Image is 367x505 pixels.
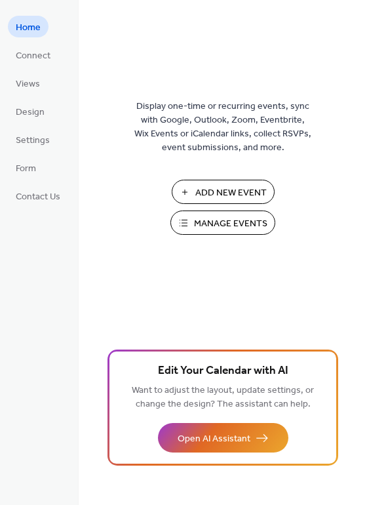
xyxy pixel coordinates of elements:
button: Add New Event [172,180,275,204]
span: Manage Events [194,217,267,231]
span: Design [16,106,45,119]
span: Views [16,77,40,91]
span: Contact Us [16,190,60,204]
span: Add New Event [195,186,267,200]
span: Form [16,162,36,176]
span: Open AI Assistant [178,432,250,446]
a: Design [8,100,52,122]
span: Edit Your Calendar with AI [158,362,288,380]
a: Connect [8,44,58,66]
span: Settings [16,134,50,148]
span: Want to adjust the layout, update settings, or change the design? The assistant can help. [132,382,314,413]
button: Open AI Assistant [158,423,288,453]
button: Manage Events [170,211,275,235]
a: Settings [8,129,58,150]
a: Form [8,157,44,178]
a: Home [8,16,48,37]
span: Display one-time or recurring events, sync with Google, Outlook, Zoom, Eventbrite, Wix Events or ... [134,100,311,155]
a: Views [8,72,48,94]
span: Connect [16,49,50,63]
span: Home [16,21,41,35]
a: Contact Us [8,185,68,207]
